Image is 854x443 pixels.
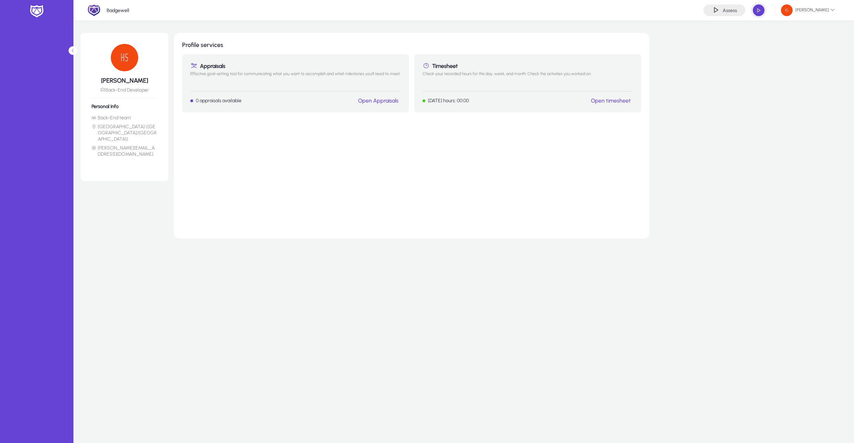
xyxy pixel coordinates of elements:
[428,98,469,104] p: [DATE] hours: 00:00
[781,4,835,16] span: [PERSON_NAME]
[723,8,737,13] h4: Assess
[190,71,401,86] p: Effective goal-setting tool for communicating what you want to accomplish and what milestones you...
[28,4,45,19] img: white-logo.png
[87,4,100,17] img: 2.png
[196,98,241,104] p: 0 appraisals available
[589,97,633,104] button: Open timesheet
[111,44,138,71] img: 48.png
[591,97,631,104] a: Open timesheet
[92,87,157,93] p: Back-End Developer
[92,77,157,84] h5: [PERSON_NAME]
[781,4,793,16] img: 48.png
[182,41,641,49] h1: Profile services
[107,8,129,13] p: Badgewell
[92,145,157,157] li: [PERSON_NAME][EMAIL_ADDRESS][DOMAIN_NAME]
[356,97,401,104] button: Open Appraisals
[92,104,157,109] h6: Personal Info
[775,4,840,16] button: [PERSON_NAME]
[423,71,633,86] p: Check your recorded hours for this day, week, and month. Check the activities you worked on.
[190,62,401,69] h1: Appraisals
[423,62,633,69] h1: Timesheet
[92,124,157,142] li: [GEOGRAPHIC_DATA] ([GEOGRAPHIC_DATA]/[GEOGRAPHIC_DATA])
[92,115,157,121] li: Back-End team
[358,97,399,104] a: Open Appraisals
